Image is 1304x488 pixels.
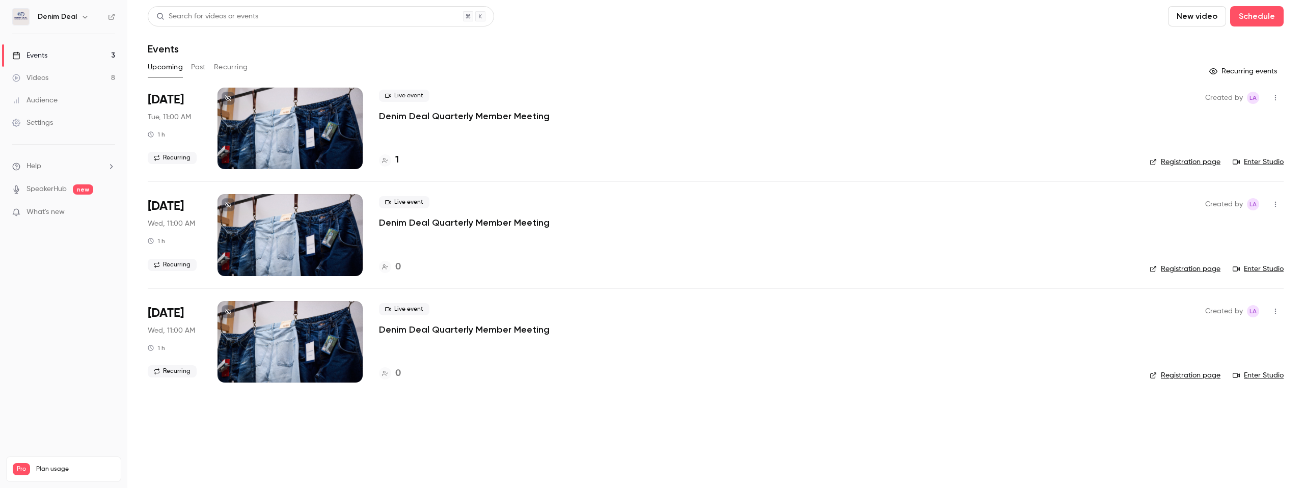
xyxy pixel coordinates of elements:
span: Created by [1205,305,1243,317]
a: 0 [379,260,401,274]
img: Denim Deal [13,9,29,25]
div: Events [12,50,47,61]
span: Live event [379,196,429,208]
span: LA [1249,305,1257,317]
span: LA [1249,92,1257,104]
span: What's new [26,207,65,218]
span: Created by [1205,92,1243,104]
button: Upcoming [148,59,183,75]
span: new [73,184,93,195]
span: Tue, 11:00 AM [148,112,191,122]
h4: 1 [395,153,399,167]
span: [DATE] [148,305,184,321]
a: Enter Studio [1233,264,1284,274]
h1: Events [148,43,179,55]
a: Denim Deal Quarterly Member Meeting [379,323,550,336]
span: Lavinia Aparaschivei [1247,92,1259,104]
button: Recurring events [1205,63,1284,79]
a: Registration page [1150,157,1220,167]
div: Search for videos or events [156,11,258,22]
div: Mar 11 Wed, 11:00 AM (Europe/Berlin) [148,301,201,383]
li: help-dropdown-opener [12,161,115,172]
span: Live event [379,303,429,315]
a: SpeakerHub [26,184,67,195]
a: Registration page [1150,370,1220,381]
span: Plan usage [36,465,115,473]
a: 0 [379,367,401,381]
a: Denim Deal Quarterly Member Meeting [379,110,550,122]
iframe: Noticeable Trigger [103,208,115,217]
div: Dec 17 Wed, 11:00 AM (Europe/Berlin) [148,194,201,276]
span: Recurring [148,152,197,164]
div: Settings [12,118,53,128]
span: Recurring [148,365,197,377]
button: New video [1168,6,1226,26]
a: 1 [379,153,399,167]
a: Enter Studio [1233,370,1284,381]
span: LA [1249,198,1257,210]
a: Registration page [1150,264,1220,274]
span: Help [26,161,41,172]
button: Recurring [214,59,248,75]
h4: 0 [395,367,401,381]
span: [DATE] [148,198,184,214]
h4: 0 [395,260,401,274]
button: Schedule [1230,6,1284,26]
span: [DATE] [148,92,184,108]
div: Videos [12,73,48,83]
span: Wed, 11:00 AM [148,326,195,336]
span: Created by [1205,198,1243,210]
a: Enter Studio [1233,157,1284,167]
div: 1 h [148,237,165,245]
span: Lavinia Aparaschivei [1247,305,1259,317]
div: Audience [12,95,58,105]
span: Lavinia Aparaschivei [1247,198,1259,210]
div: 1 h [148,344,165,352]
a: Denim Deal Quarterly Member Meeting [379,216,550,229]
span: Pro [13,463,30,475]
h6: Denim Deal [38,12,77,22]
span: Recurring [148,259,197,271]
div: Sep 23 Tue, 11:00 AM (Europe/Berlin) [148,88,201,169]
span: Wed, 11:00 AM [148,219,195,229]
div: 1 h [148,130,165,139]
button: Past [191,59,206,75]
span: Live event [379,90,429,102]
